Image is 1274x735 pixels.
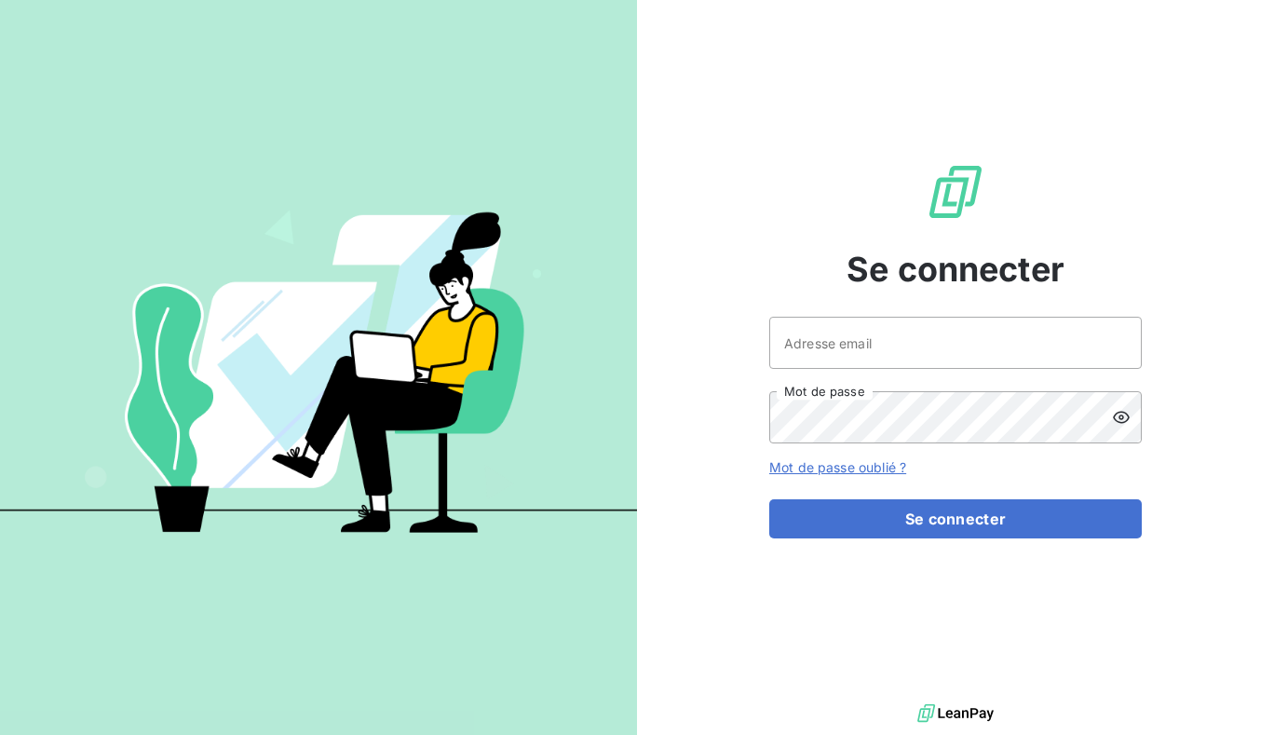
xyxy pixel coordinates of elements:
button: Se connecter [769,499,1142,538]
input: placeholder [769,317,1142,369]
a: Mot de passe oublié ? [769,459,906,475]
span: Se connecter [847,244,1064,294]
img: Logo LeanPay [926,162,985,222]
img: logo [917,700,994,728]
